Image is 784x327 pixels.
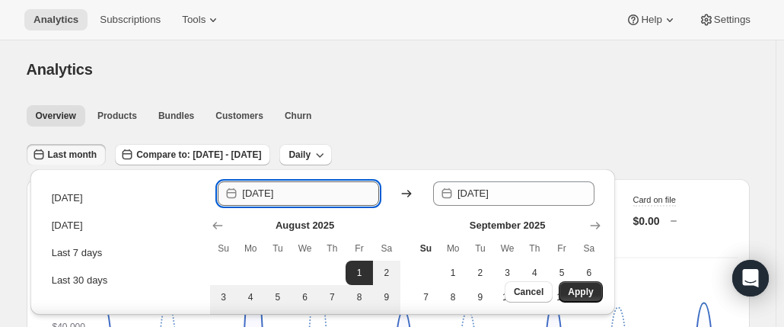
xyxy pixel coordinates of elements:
span: Compare to: [DATE] - [DATE] [136,149,261,161]
th: Thursday [521,236,548,261]
span: 2 [379,267,394,279]
button: Analytics [24,9,88,30]
th: Wednesday [292,236,319,261]
span: Su [419,242,434,255]
button: Subscriptions [91,9,170,30]
span: Mo [243,242,258,255]
button: Cancel [505,281,553,303]
span: Card on file [633,195,676,204]
span: Daily [288,149,311,161]
button: Monday August 4 2025 [237,285,264,309]
button: Daily [279,144,332,165]
span: Apply [568,286,593,298]
span: Tu [473,242,488,255]
span: Cancel [514,286,543,298]
span: Th [324,242,339,255]
span: Churn [285,110,311,122]
span: 3 [216,291,231,303]
th: Wednesday [494,236,521,261]
span: 9 [379,291,394,303]
button: Saturday September 6 2025 [575,261,603,285]
button: Wednesday September 3 2025 [494,261,521,285]
span: 7 [324,291,339,303]
button: Last month [27,144,107,165]
button: Sunday September 7 2025 [413,285,440,309]
span: Mo [445,242,461,255]
span: Sa [582,242,597,255]
span: Customers [215,110,263,122]
span: 7 [419,291,434,303]
th: Friday [346,236,373,261]
span: We [298,242,313,255]
span: Su [216,242,231,255]
span: Th [527,242,542,255]
button: Friday September 5 2025 [548,261,575,285]
span: 3 [500,267,515,279]
span: Products [97,110,137,122]
span: 8 [352,291,367,303]
button: Help [617,9,686,30]
span: 4 [527,267,542,279]
button: Tuesday August 5 2025 [264,285,292,309]
span: Overview [36,110,76,122]
div: Last 7 days [52,245,103,261]
div: [DATE] [52,191,83,206]
button: Saturday August 9 2025 [373,285,400,309]
button: Tuesday September 2 2025 [467,261,494,285]
span: Tools [182,14,206,26]
th: Tuesday [467,236,494,261]
span: Last month [48,149,97,161]
th: Saturday [575,236,603,261]
button: Tools [173,9,230,30]
span: We [500,242,515,255]
span: Bundles [158,110,194,122]
button: Compare to: [DATE] - [DATE] [115,144,270,165]
span: Help [641,14,661,26]
span: Sa [379,242,394,255]
button: [DATE] [47,213,199,238]
button: Thursday September 4 2025 [521,261,548,285]
span: 4 [243,291,258,303]
span: 5 [270,291,285,303]
span: Settings [714,14,751,26]
button: Show previous month, July 2025 [207,215,228,236]
th: Thursday [318,236,346,261]
th: Monday [439,236,467,261]
span: 2 [473,267,488,279]
span: 6 [298,291,313,303]
button: Last 7 days [47,241,199,265]
span: 5 [554,267,569,279]
span: Fr [352,242,367,255]
button: Last 60 days [47,296,199,320]
button: Apply [559,281,602,303]
button: Thursday August 7 2025 [318,285,346,309]
th: Monday [237,236,264,261]
span: Analytics [33,14,78,26]
button: Sunday August 3 2025 [210,285,237,309]
span: Fr [554,242,569,255]
div: Last 30 days [52,273,108,288]
div: Last 60 days [52,300,108,316]
th: Tuesday [264,236,292,261]
button: Settings [690,9,760,30]
span: 1 [445,267,461,279]
span: 1 [352,267,367,279]
span: Subscriptions [100,14,161,26]
span: Analytics [27,61,93,78]
button: Wednesday August 6 2025 [292,285,319,309]
button: Saturday August 2 2025 [373,261,400,285]
button: Friday August 8 2025 [346,285,373,309]
button: [DATE] [47,186,199,210]
p: $0.00 [633,213,660,229]
button: Show next month, October 2025 [585,215,606,236]
button: Monday September 1 2025 [439,261,467,285]
th: Sunday [210,236,237,261]
button: Start of range Friday August 1 2025 [346,261,373,285]
span: Tu [270,242,285,255]
th: Sunday [413,236,440,261]
button: Last 30 days [47,268,199,293]
div: [DATE] [52,218,83,233]
div: Open Intercom Messenger [732,260,769,297]
span: 6 [582,267,597,279]
th: Friday [548,236,575,261]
